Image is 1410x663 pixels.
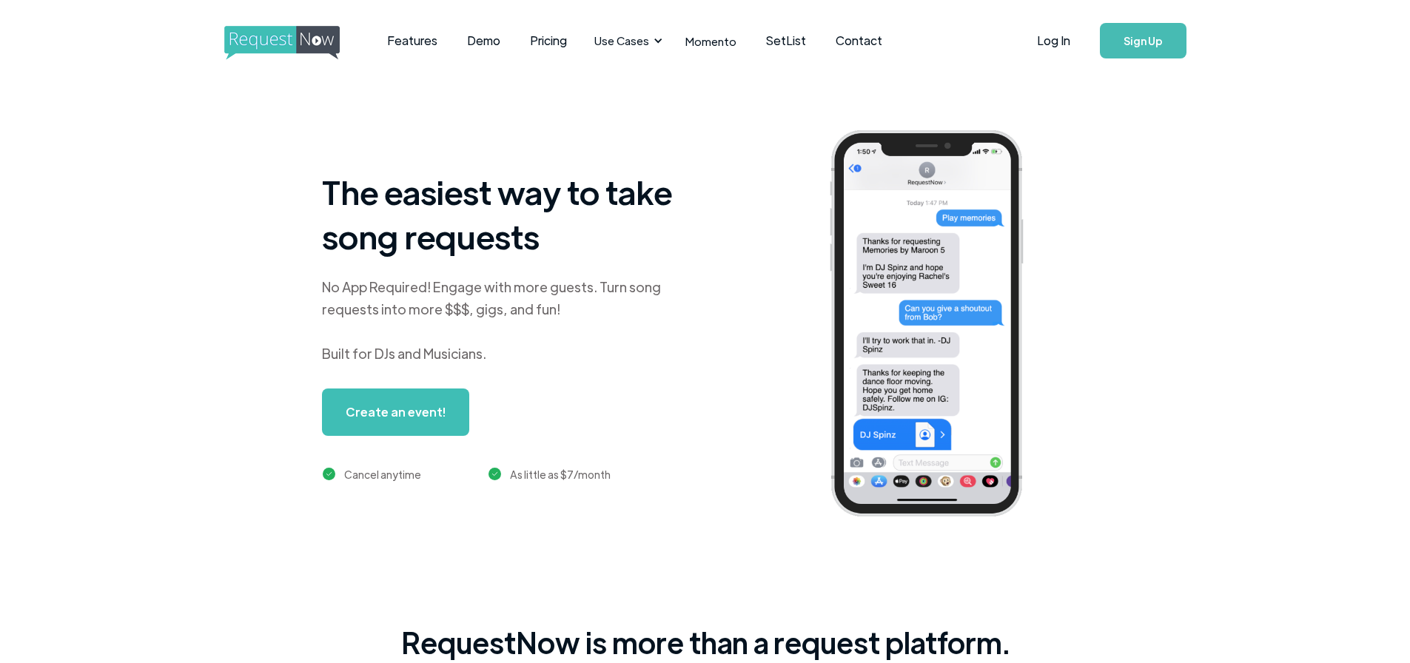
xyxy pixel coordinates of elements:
a: Pricing [515,18,582,64]
a: Features [372,18,452,64]
a: Contact [821,18,897,64]
a: Momento [671,19,751,63]
div: No App Required! Engage with more guests. Turn song requests into more $$$, gigs, and fun! Built ... [322,276,692,365]
a: home [224,26,335,55]
img: iphone screenshot [813,120,1063,532]
a: Demo [452,18,515,64]
img: green checkmark [489,468,501,480]
a: Sign Up [1100,23,1186,58]
div: Use Cases [594,33,649,49]
a: SetList [751,18,821,64]
img: requestnow logo [224,26,367,60]
h1: The easiest way to take song requests [322,169,692,258]
div: Use Cases [585,18,667,64]
div: Cancel anytime [344,465,421,483]
a: Log In [1022,15,1085,67]
img: green checkmark [323,468,335,480]
div: As little as $7/month [510,465,611,483]
a: Create an event! [322,388,469,436]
